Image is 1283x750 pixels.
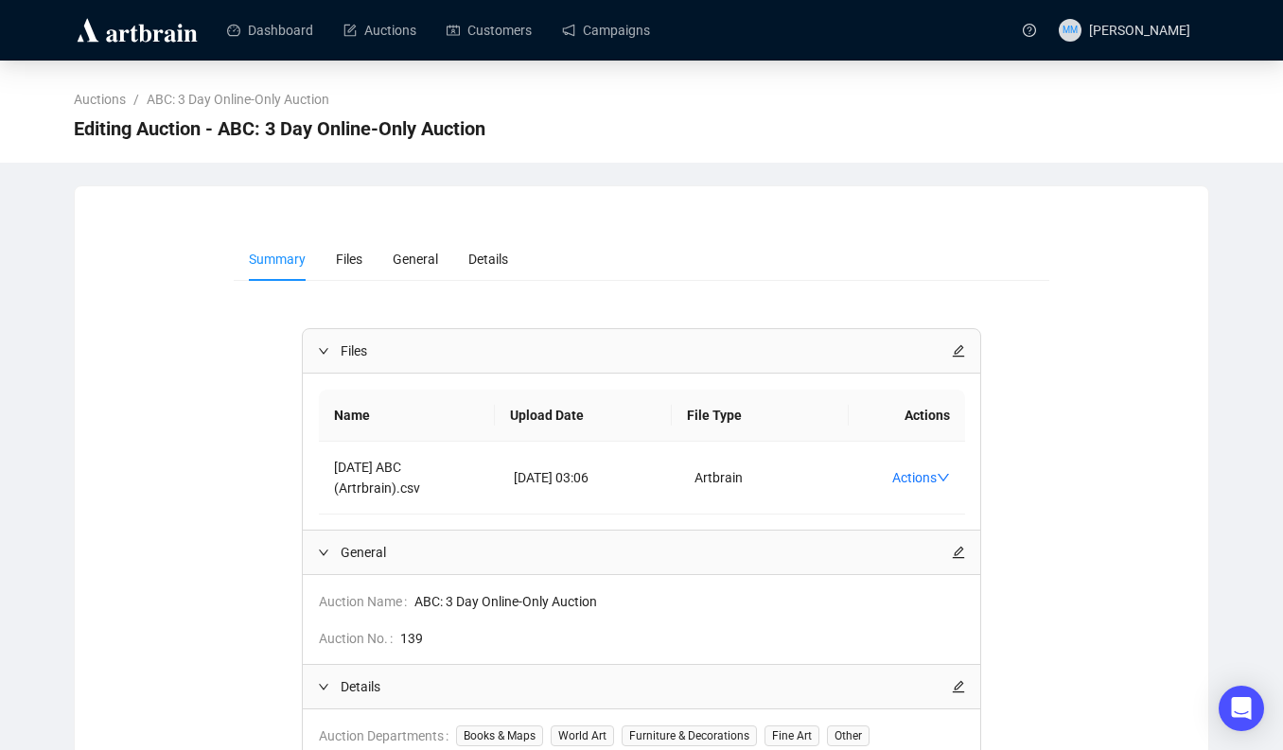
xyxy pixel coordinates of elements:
span: Files [341,340,953,361]
div: Filesedit [303,329,981,373]
span: 139 [400,628,966,649]
a: ABC: 3 Day Online-Only Auction [143,89,333,110]
a: Actions [892,470,950,485]
a: Auctions [343,6,416,55]
span: Auction Name [319,591,414,612]
td: [DATE] 03:06 [499,442,679,515]
span: Details [341,676,953,697]
span: MM [1063,23,1078,37]
span: General [341,542,953,563]
th: File Type [672,390,849,442]
span: ABC: 3 Day Online-Only Auction [414,591,966,612]
span: World Art [551,725,614,746]
span: [PERSON_NAME] [1089,23,1190,38]
th: Actions [849,390,965,442]
span: edit [952,546,965,559]
a: Campaigns [562,6,650,55]
span: edit [952,344,965,358]
span: expanded [318,345,329,357]
span: Files [336,252,362,267]
a: Customers [447,6,532,55]
span: Artbrain [694,470,743,485]
span: Furniture & Decorations [622,725,757,746]
span: General [393,252,438,267]
span: Summary [249,252,306,267]
span: Details [468,252,508,267]
span: Fine Art [765,725,819,746]
span: Editing Auction - ABC: 3 Day Online-Only Auction [74,113,485,144]
span: Books & Maps [456,725,543,746]
div: Generaledit [303,531,981,574]
span: Auction No. [319,628,400,649]
span: edit [952,680,965,693]
a: Dashboard [227,6,313,55]
th: Upload Date [495,390,672,442]
span: Auction Departments [319,725,456,746]
img: logo [74,15,201,45]
a: Auctions [70,89,130,110]
th: Name [319,390,496,442]
span: question-circle [1023,24,1036,37]
div: Open Intercom Messenger [1219,686,1264,731]
span: expanded [318,547,329,558]
li: / [133,89,139,110]
div: Detailsedit [303,665,981,708]
span: expanded [318,681,329,692]
td: [DATE] ABC (Artrbrain).csv [319,442,500,515]
span: Other [827,725,870,746]
span: down [937,471,950,484]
